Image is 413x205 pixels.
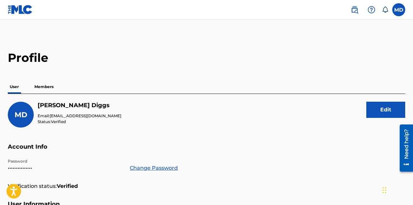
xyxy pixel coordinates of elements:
[8,143,405,158] h5: Account Info
[348,3,361,16] a: Public Search
[383,180,386,200] div: Drag
[8,80,21,94] p: User
[351,6,358,14] img: search
[366,102,405,118] button: Edit
[15,110,27,119] span: MD
[32,80,55,94] p: Members
[50,113,121,118] span: [EMAIL_ADDRESS][DOMAIN_NAME]
[368,6,375,14] img: help
[57,182,78,190] strong: Verified
[38,102,121,109] h5: Mitchell Diggs
[381,174,413,205] iframe: Chat Widget
[8,164,122,172] p: •••••••••••••••
[382,6,388,13] div: Notifications
[365,3,378,16] div: Help
[38,119,121,125] p: Status:
[8,51,405,65] h2: Profile
[8,5,33,14] img: MLC Logo
[130,164,178,172] a: Change Password
[51,119,66,124] span: Verified
[395,122,413,174] iframe: Resource Center
[8,158,122,164] p: Password
[38,113,121,119] p: Email:
[392,3,405,16] div: User Menu
[8,182,57,190] p: Verification status:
